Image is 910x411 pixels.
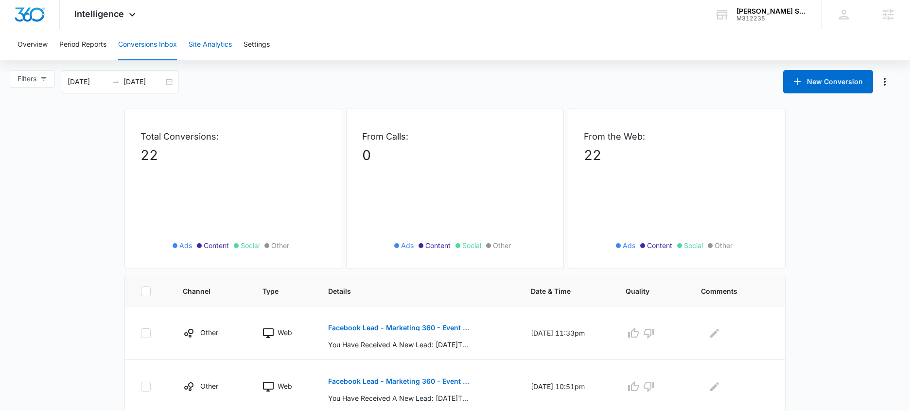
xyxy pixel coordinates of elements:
[328,378,470,385] p: Facebook Lead - Marketing 360 - Event Space Form
[140,130,326,143] p: Total Conversions:
[59,29,106,60] button: Period Reports
[584,145,770,165] p: 22
[626,286,664,296] span: Quality
[123,76,164,87] input: End date
[707,325,722,341] button: Edit Comments
[204,240,229,250] span: Content
[17,73,36,84] span: Filters
[328,370,470,393] button: Facebook Lead - Marketing 360 - Event Space Form
[531,286,588,296] span: Date & Time
[118,29,177,60] button: Conversions Inbox
[10,70,55,88] button: Filters
[179,240,192,250] span: Ads
[328,340,470,350] p: You Have Received A New Lead: [DATE]T05:33:09+0000, Name: [PERSON_NAME], Email: [EMAIL_ADDRESS][D...
[684,240,703,250] span: Social
[271,240,289,250] span: Other
[183,286,226,296] span: Channel
[647,240,672,250] span: Content
[783,70,873,93] button: New Conversion
[707,379,722,394] button: Edit Comments
[262,286,291,296] span: Type
[328,316,470,340] button: Facebook Lead - Marketing 360 - Event Space Form
[112,78,120,86] span: swap-right
[462,240,481,250] span: Social
[623,240,635,250] span: Ads
[519,306,614,360] td: [DATE] 11:33pm
[112,78,120,86] span: to
[17,29,48,60] button: Overview
[493,240,511,250] span: Other
[328,393,470,403] p: You Have Received A New Lead: [DATE]T04:51:10+0000, Name: [PERSON_NAME], Email: [EMAIL_ADDRESS][D...
[74,9,124,19] span: Intelligence
[140,145,326,165] p: 22
[244,29,270,60] button: Settings
[328,286,493,296] span: Details
[715,240,733,250] span: Other
[200,381,218,391] p: Other
[877,74,892,89] button: Manage Numbers
[425,240,451,250] span: Content
[241,240,260,250] span: Social
[328,324,470,331] p: Facebook Lead - Marketing 360 - Event Space Form
[401,240,414,250] span: Ads
[362,130,548,143] p: From Calls:
[584,130,770,143] p: From the Web:
[736,7,807,15] div: account name
[362,145,548,165] p: 0
[189,29,232,60] button: Site Analytics
[68,76,108,87] input: Start date
[736,15,807,22] div: account id
[278,327,292,338] p: Web
[701,286,755,296] span: Comments
[278,381,292,391] p: Web
[200,327,218,338] p: Other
